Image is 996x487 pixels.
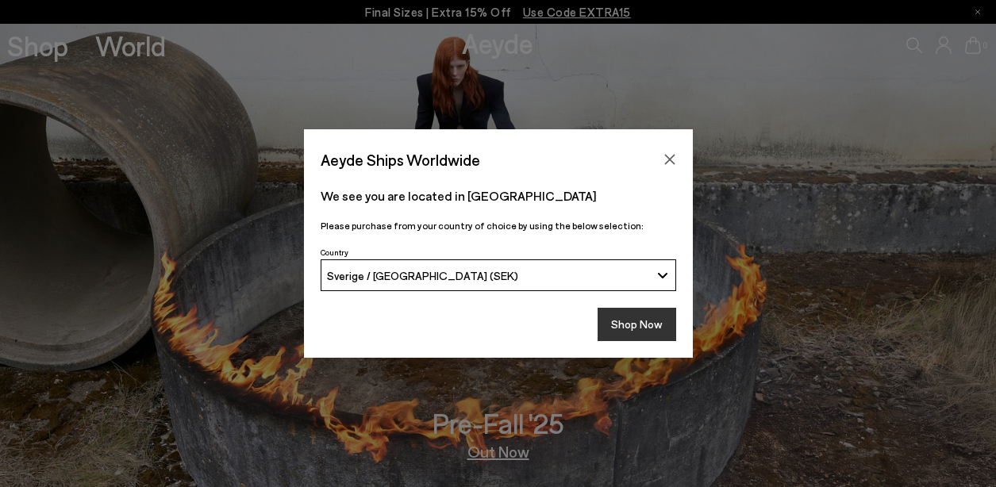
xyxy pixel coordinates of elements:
[321,218,676,233] p: Please purchase from your country of choice by using the below selection:
[327,269,518,282] span: Sverige / [GEOGRAPHIC_DATA] (SEK)
[321,247,348,257] span: Country
[321,146,480,174] span: Aeyde Ships Worldwide
[598,308,676,341] button: Shop Now
[658,148,682,171] button: Close
[321,186,676,205] p: We see you are located in [GEOGRAPHIC_DATA]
